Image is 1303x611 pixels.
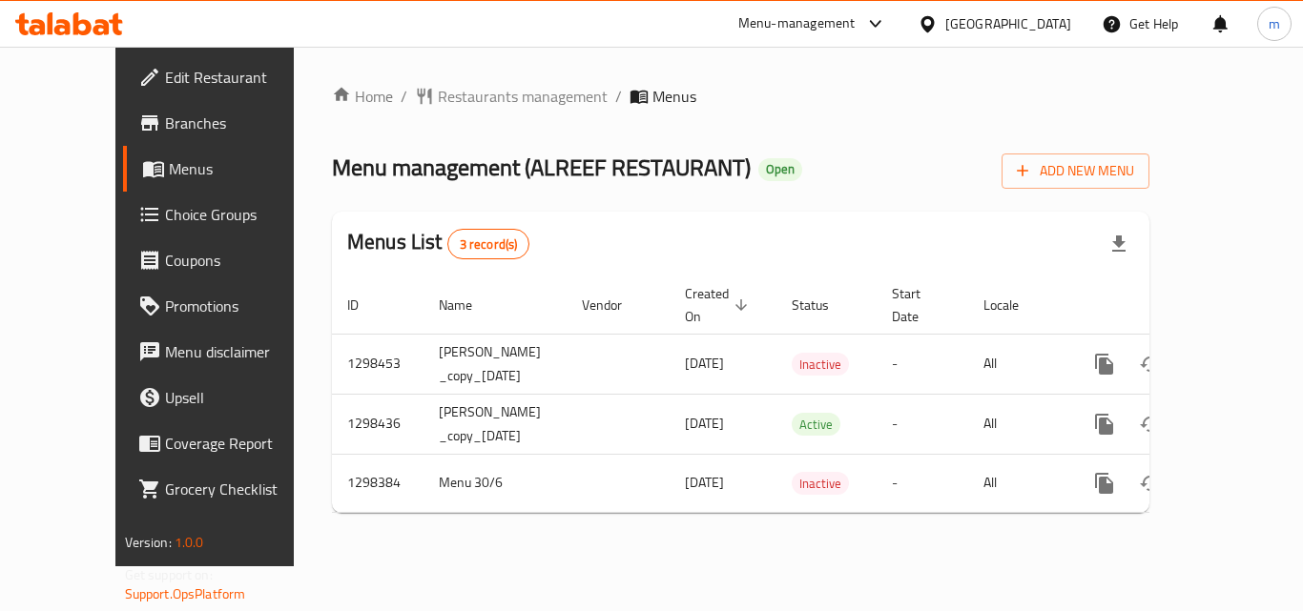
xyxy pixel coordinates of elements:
[448,235,529,254] span: 3 record(s)
[401,85,407,108] li: /
[1127,341,1173,387] button: Change Status
[1269,13,1280,34] span: m
[123,466,333,512] a: Grocery Checklist
[125,581,246,606] a: Support.OpsPlatform
[123,192,333,237] a: Choice Groups
[447,229,530,259] div: Total records count
[877,334,968,394] td: -
[983,294,1044,316] span: Locale
[615,85,622,108] li: /
[685,470,724,495] span: [DATE]
[1096,221,1142,267] div: Export file
[582,294,647,316] span: Vendor
[792,353,849,376] div: Inactive
[125,562,213,587] span: Get support on:
[652,85,696,108] span: Menus
[332,334,424,394] td: 1298453
[169,157,318,180] span: Menus
[1082,401,1127,447] button: more
[123,420,333,466] a: Coverage Report
[165,340,318,363] span: Menu disclaimer
[347,294,383,316] span: ID
[332,85,393,108] a: Home
[123,283,333,329] a: Promotions
[123,237,333,283] a: Coupons
[123,375,333,420] a: Upsell
[792,473,849,495] span: Inactive
[165,112,318,134] span: Branches
[792,354,849,376] span: Inactive
[175,530,204,555] span: 1.0.0
[165,386,318,409] span: Upsell
[123,100,333,146] a: Branches
[1127,401,1173,447] button: Change Status
[1127,460,1173,506] button: Change Status
[125,530,172,555] span: Version:
[332,394,424,454] td: 1298436
[123,54,333,100] a: Edit Restaurant
[968,394,1066,454] td: All
[968,334,1066,394] td: All
[945,13,1071,34] div: [GEOGRAPHIC_DATA]
[123,329,333,375] a: Menu disclaimer
[424,394,567,454] td: [PERSON_NAME] _copy_[DATE]
[415,85,608,108] a: Restaurants management
[738,12,856,35] div: Menu-management
[165,295,318,317] span: Promotions
[758,158,802,181] div: Open
[332,276,1280,513] table: enhanced table
[792,413,840,436] div: Active
[123,146,333,192] a: Menus
[424,454,567,512] td: Menu 30/6
[165,432,318,455] span: Coverage Report
[792,414,840,436] span: Active
[685,411,724,436] span: [DATE]
[439,294,497,316] span: Name
[877,454,968,512] td: -
[332,85,1149,108] nav: breadcrumb
[758,161,802,177] span: Open
[165,203,318,226] span: Choice Groups
[685,351,724,376] span: [DATE]
[165,249,318,272] span: Coupons
[1066,276,1280,335] th: Actions
[792,294,854,316] span: Status
[1002,153,1149,189] button: Add New Menu
[165,478,318,500] span: Grocery Checklist
[332,146,751,189] span: Menu management ( ALREEF RESTAURANT )
[332,454,424,512] td: 1298384
[877,394,968,454] td: -
[1082,460,1127,506] button: more
[1082,341,1127,387] button: more
[685,282,754,328] span: Created On
[792,472,849,495] div: Inactive
[892,282,945,328] span: Start Date
[1017,159,1134,183] span: Add New Menu
[968,454,1066,512] td: All
[165,66,318,89] span: Edit Restaurant
[438,85,608,108] span: Restaurants management
[424,334,567,394] td: [PERSON_NAME] _copy_[DATE]
[347,228,529,259] h2: Menus List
